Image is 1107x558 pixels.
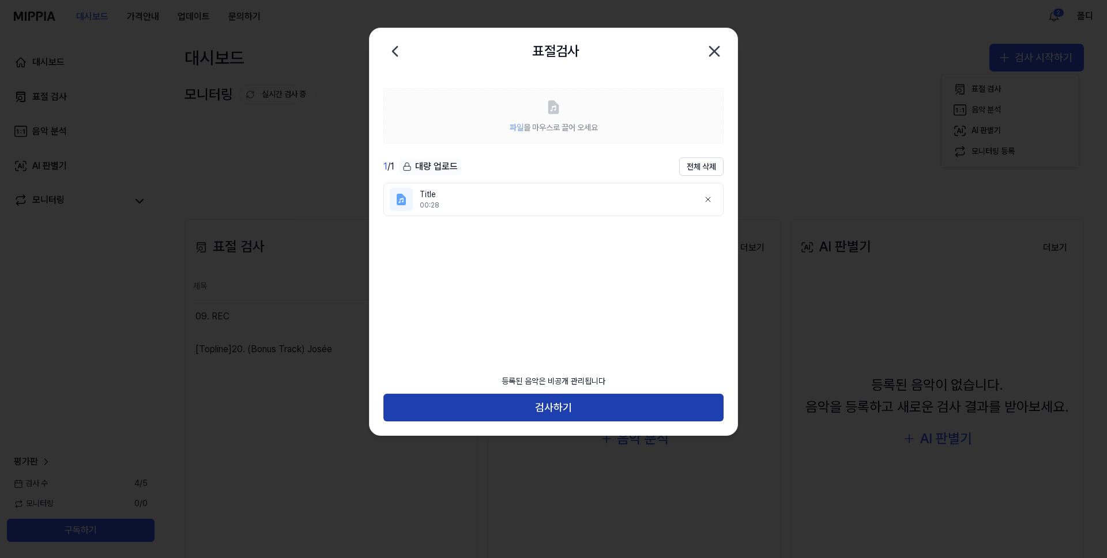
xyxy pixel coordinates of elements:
div: 등록된 음악은 비공개 관리됩니다 [495,369,612,394]
span: 을 마우스로 끌어 오세요 [510,123,598,132]
span: 파일 [510,123,524,132]
button: 대량 업로드 [399,159,461,175]
span: 1 [383,161,387,172]
button: 검사하기 [383,394,724,421]
div: / 1 [383,160,394,174]
button: 전체 삭제 [679,157,724,176]
div: 00:28 [420,201,690,210]
div: Title [420,189,690,201]
h2: 표절검사 [532,40,579,62]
